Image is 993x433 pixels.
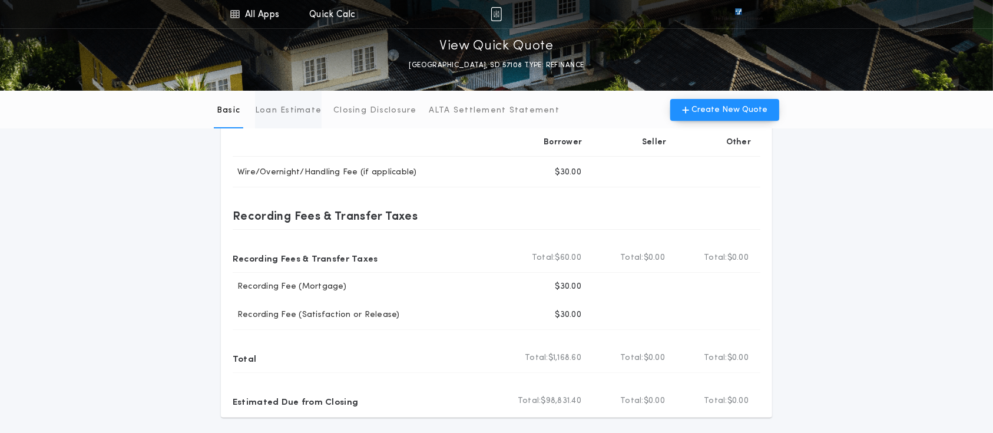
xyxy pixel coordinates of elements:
b: Total: [620,395,644,407]
span: $0.00 [644,352,665,364]
p: Basic [217,105,240,117]
span: $1,168.60 [548,352,581,364]
b: Total: [620,252,644,264]
p: $30.00 [555,309,581,321]
span: $98,831.40 [541,395,581,407]
p: [GEOGRAPHIC_DATA], SD 57108 TYPE: REFINANCE [409,60,584,71]
span: $0.00 [644,252,665,264]
p: ALTA Settlement Statement [429,105,560,117]
img: vs-icon [714,8,763,20]
span: $0.00 [727,395,749,407]
p: View Quick Quote [439,37,554,56]
span: Create New Quote [691,104,767,116]
p: Recording Fees & Transfer Taxes [233,206,418,225]
p: Other [726,137,751,148]
p: Recording Fee (Mortgage) [233,281,346,293]
b: Total: [704,252,727,264]
b: Total: [525,352,548,364]
span: $0.00 [727,252,749,264]
p: Loan Estimate [255,105,322,117]
p: Seller [642,137,667,148]
b: Total: [620,352,644,364]
p: Wire/Overnight/Handling Fee (if applicable) [233,167,417,179]
p: Recording Fees & Transfer Taxes [233,249,378,267]
p: Estimated Due from Closing [233,392,358,411]
b: Total: [704,352,727,364]
p: Borrower [544,137,582,148]
p: Closing Disclosure [333,105,417,117]
span: $0.00 [727,352,749,364]
span: $60.00 [555,252,581,264]
p: $30.00 [555,281,581,293]
button: Create New Quote [670,99,779,121]
span: $0.00 [644,395,665,407]
p: $30.00 [555,167,581,179]
b: Total: [518,395,541,407]
p: Recording Fee (Satisfaction or Release) [233,309,400,321]
p: Total [233,349,256,368]
b: Total: [532,252,555,264]
b: Total: [704,395,727,407]
img: img [491,7,502,21]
